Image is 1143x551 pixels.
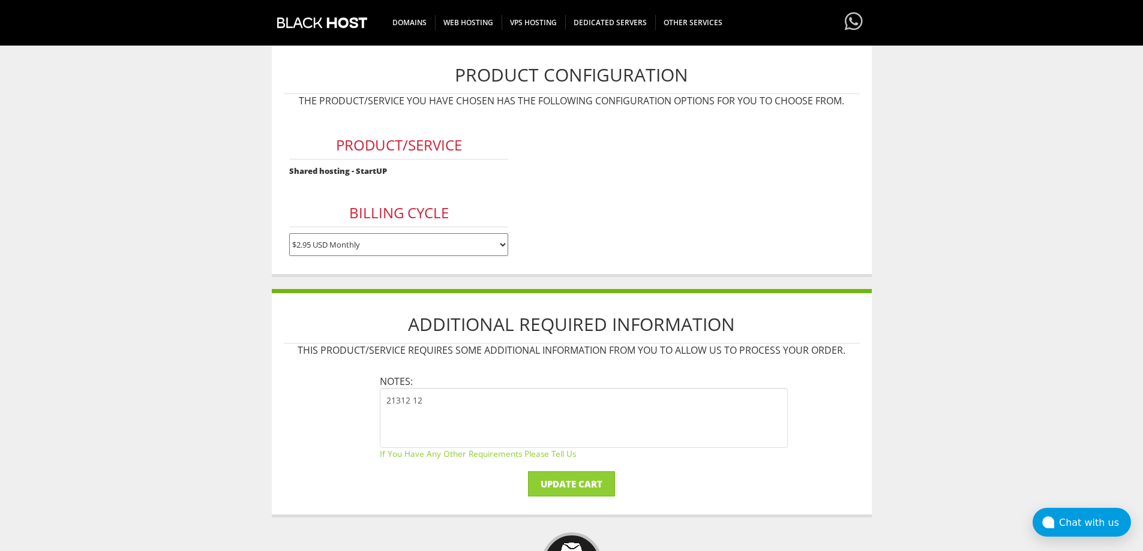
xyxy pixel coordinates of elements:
[284,94,860,107] p: The product/service you have chosen has the following configuration options for you to choose from.
[1059,517,1131,528] div: Chat with us
[528,471,615,496] input: Update Cart
[284,305,860,344] h1: Additional Required Information
[502,15,566,30] span: VPS HOSTING
[380,375,788,459] li: Notes:
[284,344,860,357] p: This product/service requires some additional information from you to allow us to process your or...
[1033,508,1131,537] button: Chat with us
[284,56,860,94] h1: Product Configuration
[380,448,788,459] small: If you have any other requirements please tell us
[655,15,731,30] span: OTHER SERVICES
[435,15,502,30] span: WEB HOSTING
[384,15,436,30] span: DOMAINS
[289,199,508,227] h3: Billing Cycle
[565,15,656,30] span: DEDICATED SERVERS
[289,165,387,176] strong: Shared hosting - StartUP
[289,131,508,159] h3: Product/Service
